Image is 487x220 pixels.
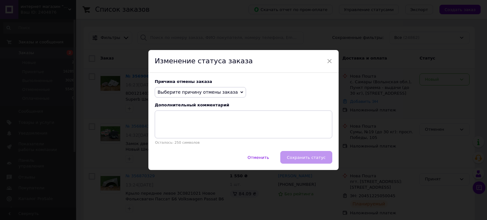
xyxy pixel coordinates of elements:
span: × [327,56,332,66]
p: Осталось: 250 символов [155,141,332,145]
span: Отменить [248,155,269,160]
span: Выберите причину отмены заказа [158,90,238,95]
div: Причина отмены заказа [155,79,332,84]
div: Дополнительный комментарий [155,103,332,107]
div: Изменение статуса заказа [148,50,339,73]
button: Отменить [241,151,276,164]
